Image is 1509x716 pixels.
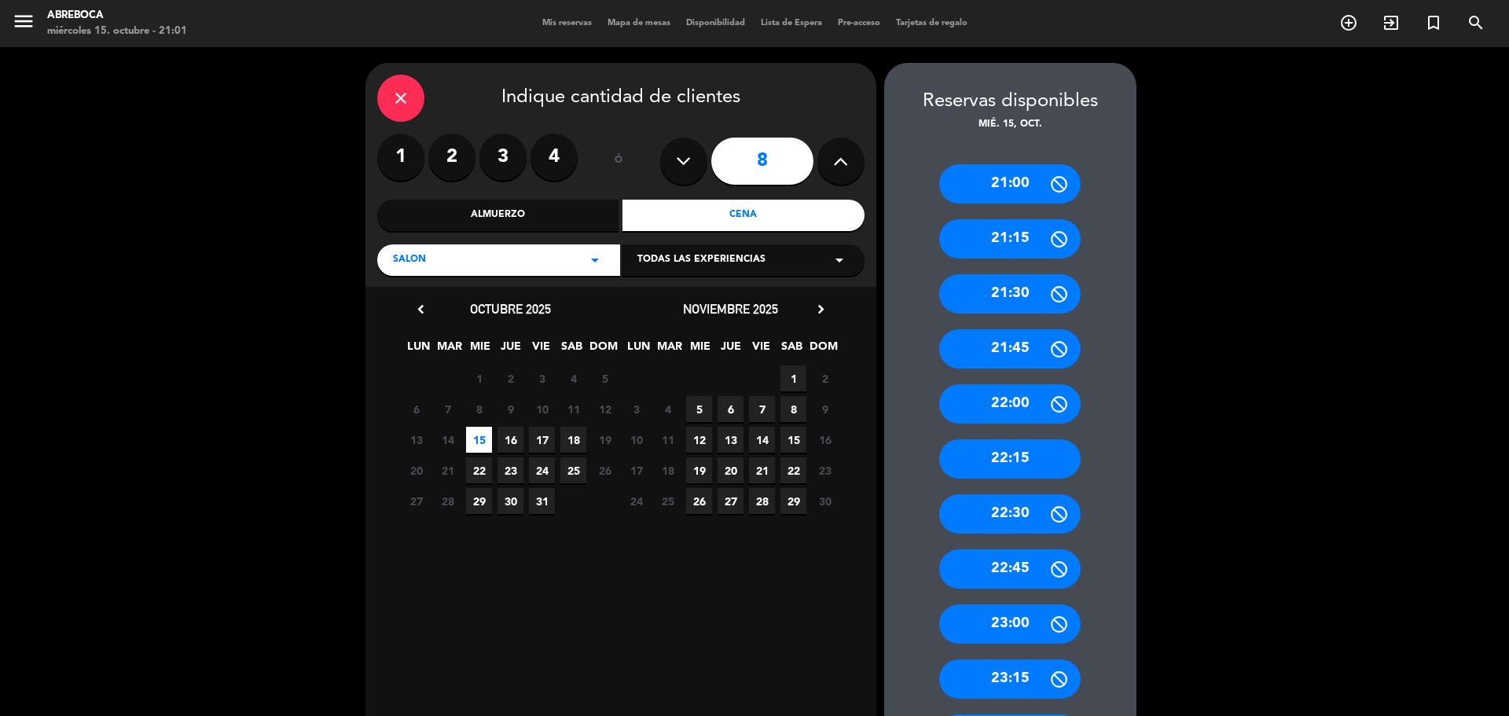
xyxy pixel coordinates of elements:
div: 21:45 [939,329,1081,369]
span: Mis reservas [534,19,600,28]
span: Mapa de mesas [600,19,678,28]
label: 2 [428,134,475,181]
span: 17 [529,427,555,453]
div: 23:00 [939,604,1081,644]
span: 1 [466,365,492,391]
span: noviembre 2025 [683,301,778,317]
div: Indique cantidad de clientes [377,75,865,122]
span: 29 [466,488,492,514]
div: 23:15 [939,659,1081,699]
span: Tarjetas de regalo [888,19,975,28]
span: 6 [718,396,743,422]
span: LUN [626,337,652,363]
span: 24 [529,457,555,483]
span: 28 [435,488,461,514]
span: 16 [812,427,838,453]
label: 3 [479,134,527,181]
div: mié. 15, oct. [884,117,1136,133]
span: VIE [748,337,774,363]
div: 22:00 [939,384,1081,424]
span: LUN [406,337,431,363]
span: 21 [749,457,775,483]
div: Almuerzo [377,200,619,231]
i: search [1467,13,1485,32]
span: 1 [780,365,806,391]
span: 4 [655,396,681,422]
i: arrow_drop_down [830,251,849,270]
span: 23 [497,457,523,483]
span: 30 [497,488,523,514]
span: 5 [686,396,712,422]
span: JUE [718,337,743,363]
span: SAB [559,337,585,363]
span: MAR [436,337,462,363]
span: 28 [749,488,775,514]
span: MIE [467,337,493,363]
i: close [391,89,410,108]
span: 15 [466,427,492,453]
span: 23 [812,457,838,483]
i: add_circle_outline [1339,13,1358,32]
span: Todas las experiencias [637,252,766,268]
i: chevron_left [413,301,429,318]
span: 3 [529,365,555,391]
span: 3 [623,396,649,422]
span: SAB [779,337,805,363]
div: 21:30 [939,274,1081,314]
span: 8 [466,396,492,422]
span: 19 [592,427,618,453]
div: 21:15 [939,219,1081,259]
span: 10 [623,427,649,453]
span: 24 [623,488,649,514]
span: 5 [592,365,618,391]
button: menu [12,9,35,39]
span: 22 [780,457,806,483]
span: 15 [780,427,806,453]
span: 8 [780,396,806,422]
span: VIE [528,337,554,363]
i: turned_in_not [1424,13,1443,32]
div: ABREBOCA [47,8,187,24]
span: Lista de Espera [753,19,830,28]
span: Disponibilidad [678,19,753,28]
i: chevron_right [813,301,829,318]
span: 14 [435,427,461,453]
div: 22:30 [939,494,1081,534]
span: DOM [589,337,615,363]
span: 26 [686,488,712,514]
span: 9 [812,396,838,422]
span: 11 [655,427,681,453]
span: 13 [403,427,429,453]
span: 20 [403,457,429,483]
span: SALON [393,252,426,268]
span: JUE [497,337,523,363]
span: 26 [592,457,618,483]
span: 10 [529,396,555,422]
div: Reservas disponibles [884,86,1136,117]
span: 31 [529,488,555,514]
span: 21 [435,457,461,483]
span: 30 [812,488,838,514]
span: DOM [810,337,835,363]
span: 18 [560,427,586,453]
span: 14 [749,427,775,453]
div: ó [593,134,644,189]
span: 18 [655,457,681,483]
span: 12 [592,396,618,422]
span: 27 [403,488,429,514]
span: 4 [560,365,586,391]
span: 7 [749,396,775,422]
div: miércoles 15. octubre - 21:01 [47,24,187,39]
span: 7 [435,396,461,422]
div: 22:15 [939,439,1081,479]
span: 16 [497,427,523,453]
span: 17 [623,457,649,483]
span: MAR [656,337,682,363]
i: arrow_drop_down [586,251,604,270]
label: 1 [377,134,424,181]
span: 13 [718,427,743,453]
span: 2 [812,365,838,391]
span: 12 [686,427,712,453]
div: 22:45 [939,549,1081,589]
span: 27 [718,488,743,514]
